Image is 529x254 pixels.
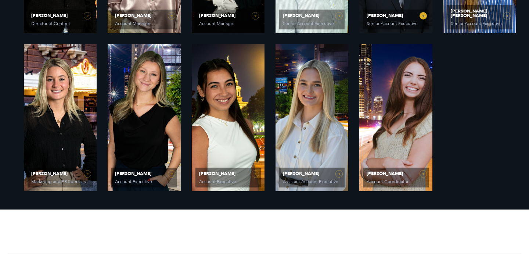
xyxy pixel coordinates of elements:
a: View Bio for Avery Beatty [24,44,97,191]
span: [PERSON_NAME] [115,13,173,18]
span: [PERSON_NAME] [367,171,425,176]
span: Account Executive [115,179,172,184]
a: View Bio for Elizabeth Kalwick [276,44,348,191]
span: Assistant Account Executive [283,179,339,184]
a: View Bio for Sydney Miner [108,44,180,191]
span: Director of Content [31,21,88,26]
a: View Bio for Caroline Hafner [359,44,432,191]
span: Marketing and PR Specialist [31,179,88,184]
span: [PERSON_NAME] [31,13,89,18]
span: [PERSON_NAME] [283,13,341,18]
span: [PERSON_NAME] [31,171,89,176]
span: Account Executive [199,179,256,184]
span: [PERSON_NAME] [199,171,257,176]
span: Senior Account Executive [283,21,339,26]
span: Account Coordinator [367,179,423,184]
span: Senior Account Executive [451,21,507,26]
span: Account Manager [199,21,256,26]
span: [PERSON_NAME] [283,171,341,176]
span: [PERSON_NAME] [367,13,425,18]
span: Senior Account Executive [367,21,423,26]
span: [PERSON_NAME] [115,171,173,176]
span: [PERSON_NAME] [PERSON_NAME] [451,9,509,18]
span: [PERSON_NAME] [199,13,257,18]
span: Account Manager [115,21,172,26]
a: View Bio for Laura Corona [192,44,264,191]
